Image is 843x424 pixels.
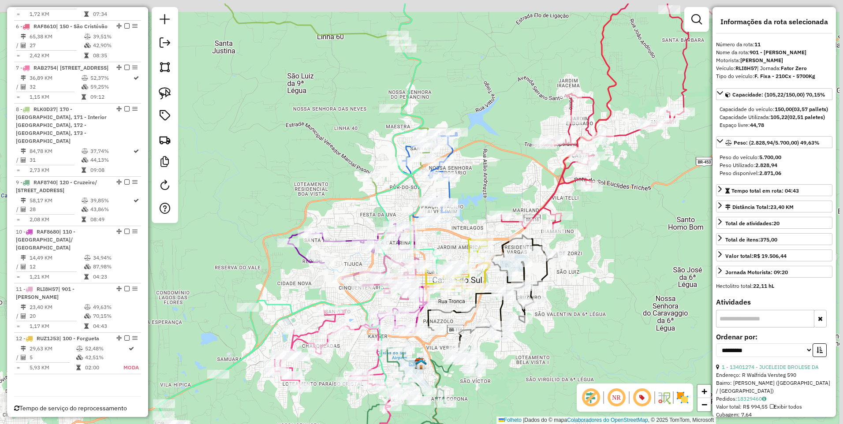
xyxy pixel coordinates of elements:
[76,355,83,360] i: % de utilização da cubagem
[29,272,84,281] td: 1,21 KM
[16,106,22,112] font: 8 -
[716,201,832,212] a: Distância Total:23,40 KM
[93,303,137,312] td: 49,63%
[129,346,134,351] i: Rota otimizada
[90,156,109,163] font: 44,13%
[29,363,76,372] td: 5,93 KM
[29,74,81,82] td: 36,89 KM
[757,65,807,71] span: | Jornada:
[773,220,780,227] strong: 20
[134,149,139,154] i: Rota otimizada
[567,417,648,423] a: Colaboradores do OpenStreetMap
[750,122,764,128] strong: 44,78
[82,217,86,222] i: Tempo total em rota
[37,228,59,235] span: RAF8680
[159,87,171,100] img: Selecionar atividades - laço
[720,169,829,177] div: Peso disponível:
[754,73,815,79] strong: F. Fixa - 210Cx - 5700Kg
[116,229,122,234] em: Alterar sequência das rotas
[19,404,127,412] font: Tempo de serviço do reprocessamento
[21,346,26,351] i: Distância Total
[90,215,133,224] td: 08:49
[16,82,20,91] td: /
[716,411,752,418] font: Cubagem: 7,64
[29,51,84,60] td: 2,42 KM
[82,167,86,173] i: Tempo total em rota
[29,353,76,362] td: 5
[499,417,522,423] a: Folheto
[34,179,56,186] span: RAF8740
[82,198,88,203] i: % de utilização do peso
[16,322,20,331] td: =
[132,229,138,234] em: Opções
[29,262,84,271] td: 12
[21,255,26,260] i: Distância Total
[134,75,139,81] i: Rota otimizada
[21,149,26,154] i: Distância Total
[716,41,832,48] div: Número da rota:
[21,34,26,39] i: Distância Total
[124,286,130,291] em: Finalizar rota
[82,207,88,212] i: % de utilização da cubagem
[124,229,130,234] em: Finalizar rota
[716,233,832,245] a: Total de itens:375,00
[84,305,91,310] i: % de utilização do peso
[29,344,76,353] td: 29,63 KM
[16,179,97,193] span: | 120 - Cruzeiro/ [STREET_ADDRESS]
[725,220,780,227] span: Total de atividades:
[716,65,807,71] font: Veículo:
[698,398,711,411] a: Diminuir o zoom
[29,253,84,262] td: 14,49 KM
[716,266,832,278] a: Jornada Motorista: 09:20
[813,343,827,357] button: Ordem crescente
[155,130,175,149] a: Criar rota
[116,286,122,291] em: Alterar sequência das rotas
[29,215,81,224] td: 2,08 KM
[698,385,711,398] a: Ampliar
[59,335,99,342] span: | 100 - Forgueta
[159,134,171,146] img: Criar rota
[116,65,122,70] em: Alterar sequência das rotas
[16,286,26,292] font: 11 -
[34,64,56,71] span: RAB2754
[753,283,774,289] strong: 22,11 hL
[716,217,832,229] a: Total de atividades:20
[156,176,174,196] a: Reroteirizar Sessão
[16,353,20,362] td: /
[16,228,26,235] font: 10 -
[116,106,122,112] em: Alterar sequência das rotas
[792,106,828,112] strong: (03,57 pallets)
[93,32,137,41] td: 39,51%
[737,395,762,402] font: 18329460
[93,253,137,262] td: 34,94%
[132,23,138,29] em: Opções
[29,10,84,19] td: 1,72 KM
[754,41,761,48] strong: 11
[93,10,137,19] td: 07:34
[132,65,138,70] em: Opções
[90,74,133,82] td: 52,37%
[725,236,777,244] div: Total de itens:
[84,313,91,319] i: % de utilização da cubagem
[16,156,20,164] td: /
[84,53,89,58] i: Tempo total em rota
[124,23,130,29] em: Finalizar rota
[716,371,832,379] div: Endereço: R Walfrida Versteg 590
[732,204,794,210] font: Distância Total:
[701,399,707,410] span: −
[770,114,787,120] strong: 105,22
[657,391,671,405] img: Fluxo de ruas
[675,391,690,405] img: Exibir/Ocultar setores
[29,147,81,156] td: 84,78 KM
[414,358,426,369] img: CDD Caxias
[16,10,20,19] td: =
[750,49,806,56] strong: 901 - [PERSON_NAME]
[753,253,787,259] strong: R$ 19.506,44
[85,363,123,372] td: 02:00
[85,354,104,361] font: 42,51%
[716,403,768,410] font: Valor total: R$ 994,55
[16,262,20,271] td: /
[716,88,832,100] a: Capacidade: (105,22/150,00) 70,15%
[759,170,781,176] strong: 2.871,06
[688,11,705,28] a: Exibir filtros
